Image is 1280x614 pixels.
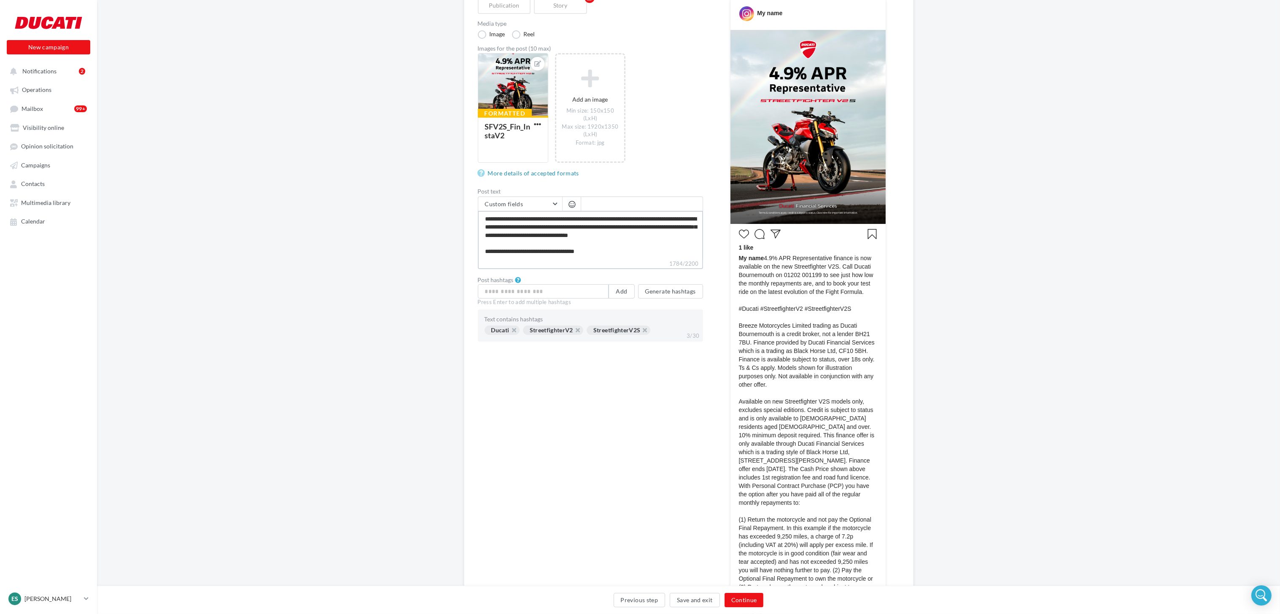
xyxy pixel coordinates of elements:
span: Notifications [22,67,57,75]
label: Reel [512,30,535,39]
div: 99+ [74,105,87,112]
label: Media type [478,21,703,27]
button: Notifications 2 [5,63,89,78]
a: Visibility online [5,120,92,135]
p: [PERSON_NAME] [24,595,81,603]
div: Ducati [485,326,520,335]
svg: J’aime [739,229,749,239]
button: Generate hashtags [638,284,703,299]
span: Operations [22,86,51,94]
a: Mailbox99+ [5,101,92,116]
div: StreetfighterV2 [523,326,583,335]
a: Campaigns [5,157,92,172]
a: Operations [5,82,92,97]
svg: Enregistrer [867,229,877,239]
a: More details of accepted formats [478,168,582,178]
span: My name [739,255,764,261]
div: Open Intercom Messenger [1251,585,1272,606]
button: Add [609,284,634,299]
button: New campaign [7,40,90,54]
label: 1784/2200 [478,259,703,269]
button: Custom fields [478,197,562,211]
svg: Partager la publication [771,229,781,239]
label: Post text [478,189,703,194]
span: Multimedia library [21,199,70,206]
button: Continue [725,593,764,607]
a: ES [PERSON_NAME] [7,591,90,607]
span: Opinion solicitation [21,143,73,150]
span: ES [11,595,18,603]
span: Visibility online [23,124,64,131]
a: Multimedia library [5,195,92,210]
button: Previous step [614,593,666,607]
a: Calendar [5,213,92,229]
div: Formatted [478,109,532,118]
label: Image [478,30,505,39]
div: Images for the post (10 max) [478,46,703,51]
span: Mailbox [22,105,43,112]
svg: Commenter [755,229,765,239]
div: My name [757,9,782,17]
a: Contacts [5,176,92,191]
a: Opinion solicitation [5,138,92,153]
label: Post hashtags [478,277,514,283]
span: Custom fields [485,200,523,207]
div: 2 [79,68,85,75]
span: Campaigns [21,162,50,169]
div: Press Enter to add multiple hashtags [478,299,703,306]
div: 3/30 [683,331,703,342]
span: Calendar [21,218,45,225]
div: SFV2S_Fin_InstaV2 [485,122,531,140]
span: Contacts [21,180,45,188]
button: Save and exit [670,593,720,607]
span: 4.9% APR Representative finance is now available on the new Streetfighter V2S. Call Ducati Bourne... [739,254,877,608]
div: StreetfighterV2S [587,326,651,335]
div: 1 like [739,243,877,254]
div: Text contains hashtags [485,316,696,322]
